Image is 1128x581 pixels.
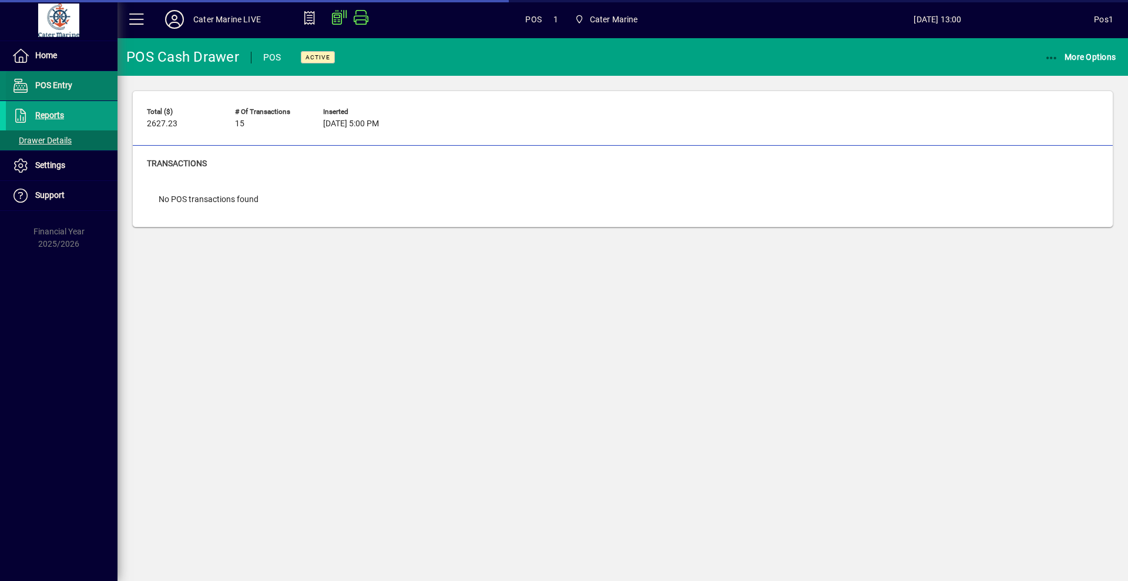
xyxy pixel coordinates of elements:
[147,108,217,116] span: Total ($)
[6,181,117,210] a: Support
[323,108,394,116] span: Inserted
[147,159,207,168] span: Transactions
[525,10,542,29] span: POS
[263,48,281,67] div: POS
[35,110,64,120] span: Reports
[126,48,239,66] div: POS Cash Drawer
[147,119,177,129] span: 2627.23
[590,10,638,29] span: Cater Marine
[553,10,558,29] span: 1
[35,190,65,200] span: Support
[323,119,379,129] span: [DATE] 5:00 PM
[6,130,117,150] a: Drawer Details
[147,182,270,217] div: No POS transactions found
[781,10,1095,29] span: [DATE] 13:00
[35,80,72,90] span: POS Entry
[35,160,65,170] span: Settings
[1045,52,1116,62] span: More Options
[1042,46,1119,68] button: More Options
[6,151,117,180] a: Settings
[12,136,72,145] span: Drawer Details
[193,10,261,29] div: Cater Marine LIVE
[235,119,244,129] span: 15
[6,71,117,100] a: POS Entry
[305,53,330,61] span: Active
[156,9,193,30] button: Profile
[1094,10,1113,29] div: Pos1
[35,51,57,60] span: Home
[6,41,117,70] a: Home
[235,108,305,116] span: # of Transactions
[570,9,643,30] span: Cater Marine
